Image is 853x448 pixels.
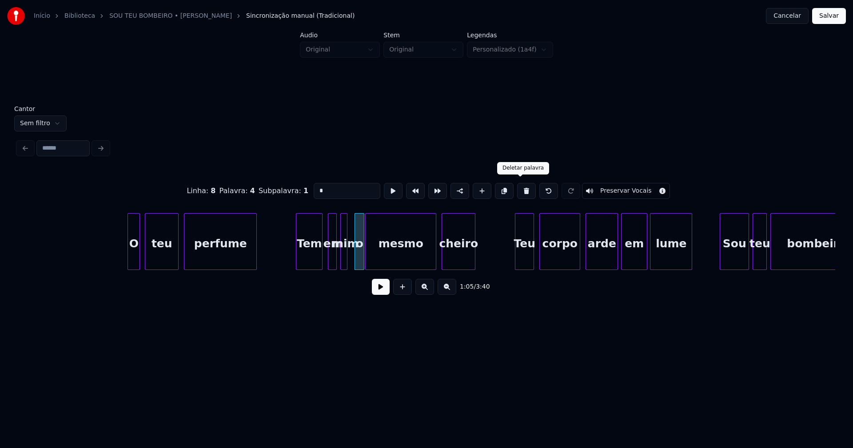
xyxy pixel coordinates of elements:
[7,7,25,25] img: youka
[219,186,255,196] div: Palavra :
[303,186,308,195] span: 1
[300,32,380,38] label: Áudio
[259,186,308,196] div: Subpalavra :
[211,186,215,195] span: 8
[476,282,490,291] span: 3:40
[14,106,67,112] label: Cantor
[460,282,474,291] span: 1:05
[34,12,50,20] a: Início
[766,8,809,24] button: Cancelar
[502,165,544,172] div: Deletar palavra
[187,186,215,196] div: Linha :
[582,183,670,199] button: Toggle
[460,282,481,291] div: /
[812,8,846,24] button: Salvar
[250,186,255,195] span: 4
[383,32,463,38] label: Stem
[64,12,95,20] a: Biblioteca
[246,12,355,20] span: Sincronização manual (Tradicional)
[467,32,553,38] label: Legendas
[109,12,232,20] a: SOU TEU BOMBEIRO • [PERSON_NAME]
[34,12,355,20] nav: breadcrumb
